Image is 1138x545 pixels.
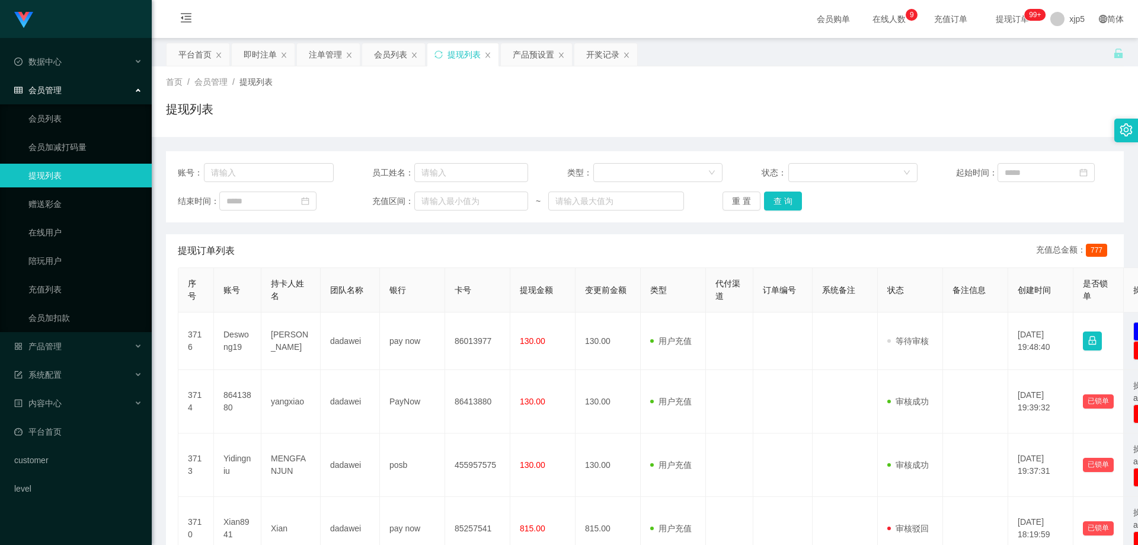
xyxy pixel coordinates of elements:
[214,370,261,434] td: 86413880
[321,370,380,434] td: dadawei
[928,15,973,23] span: 充值订单
[187,77,190,87] span: /
[623,52,630,59] i: 图标: close
[576,370,641,434] td: 130.00
[14,371,23,379] i: 图标: form
[708,169,715,177] i: 图标: down
[261,434,321,497] td: MENGFANJUN
[576,434,641,497] td: 130.00
[1086,244,1107,257] span: 777
[906,9,918,21] sup: 9
[484,52,491,59] i: 图标: close
[214,313,261,370] td: Deswong19
[178,43,212,66] div: 平台首页
[1083,521,1114,536] button: 已锁单
[372,167,414,179] span: 员工姓名：
[178,195,219,208] span: 结束时间：
[1099,15,1107,23] i: 图标: global
[1018,285,1051,295] span: 创建时间
[14,342,62,351] span: 产品管理
[166,100,213,118] h1: 提现列表
[520,285,553,295] span: 提现金额
[414,192,528,211] input: 请输入最小值为
[650,285,667,295] span: 类型
[548,192,683,211] input: 请输入最大值为
[346,52,353,59] i: 图标: close
[14,420,142,444] a: 图标: dashboard平台首页
[887,524,929,533] span: 审核驳回
[1008,313,1073,370] td: [DATE] 19:48:40
[28,107,142,130] a: 会员列表
[434,50,443,59] i: 图标: sync
[910,9,914,21] p: 9
[380,434,445,497] td: posb
[14,477,142,501] a: level
[455,285,471,295] span: 卡号
[28,192,142,216] a: 赠送彩金
[887,336,929,346] span: 等待审核
[1024,9,1046,21] sup: 227
[520,524,545,533] span: 815.00
[380,370,445,434] td: PayNow
[952,285,986,295] span: 备注信息
[178,313,214,370] td: 3716
[178,167,204,179] span: 账号：
[447,43,481,66] div: 提现列表
[301,197,309,205] i: 图标: calendar
[271,279,304,301] span: 持卡人姓名
[887,397,929,406] span: 审核成功
[14,85,62,95] span: 会员管理
[330,285,363,295] span: 团队名称
[445,313,510,370] td: 86013977
[14,370,62,380] span: 系统配置
[28,278,142,301] a: 充值列表
[528,195,548,208] span: ~
[14,57,62,66] span: 数据中心
[223,285,240,295] span: 账号
[411,52,418,59] i: 图标: close
[28,221,142,244] a: 在线用户
[762,167,788,179] span: 状态：
[28,249,142,273] a: 陪玩用户
[822,285,855,295] span: 系统备注
[650,397,692,406] span: 用户充值
[280,52,287,59] i: 图标: close
[28,135,142,159] a: 会员加减打码量
[14,12,33,28] img: logo.9652507e.png
[380,313,445,370] td: pay now
[576,313,641,370] td: 130.00
[28,164,142,187] a: 提现列表
[887,460,929,470] span: 审核成功
[166,1,206,39] i: 图标: menu-fold
[650,460,692,470] span: 用户充值
[261,313,321,370] td: [PERSON_NAME]
[215,52,222,59] i: 图标: close
[204,163,334,182] input: 请输入
[513,43,554,66] div: 产品预设置
[1079,168,1088,177] i: 图标: calendar
[1083,332,1102,350] button: 图标: lock
[723,192,760,211] button: 重 置
[14,86,23,94] i: 图标: table
[520,336,545,346] span: 130.00
[1120,123,1133,136] i: 图标: setting
[188,279,196,301] span: 序号
[956,167,998,179] span: 起始时间：
[903,169,910,177] i: 图标: down
[1083,458,1114,472] button: 已锁单
[650,336,692,346] span: 用户充值
[372,195,414,208] span: 充值区间：
[178,434,214,497] td: 3713
[650,524,692,533] span: 用户充值
[14,399,23,407] i: 图标: profile
[321,313,380,370] td: dadawei
[244,43,277,66] div: 即时注单
[166,77,183,87] span: 首页
[414,163,528,182] input: 请输入
[1083,279,1108,301] span: 是否锁单
[214,434,261,497] td: Yidingniu
[239,77,273,87] span: 提现列表
[586,43,619,66] div: 开奖记录
[763,285,796,295] span: 订单编号
[520,460,545,470] span: 130.00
